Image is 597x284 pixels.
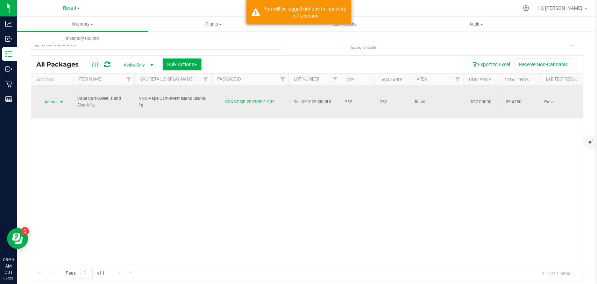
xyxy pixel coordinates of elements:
a: Filter [277,74,288,85]
span: Retail [63,5,76,11]
a: Lab Test Result [546,77,579,82]
span: 252 [380,99,406,105]
a: Total THC% [504,77,529,82]
iframe: Resource center unread badge [21,227,29,235]
button: Receive Non-Cannabis [514,58,572,70]
inline-svg: Outbound [5,65,12,72]
span: Page of 1 [60,268,110,279]
button: Export to Excel [468,58,514,70]
a: SKU Retail Display Name [140,77,192,82]
inline-svg: Analytics [5,20,12,27]
a: Lot Number [294,77,319,82]
span: NNC-Vape Cart-Sweet Island Skunk-1g [138,95,207,109]
span: Action [38,97,57,107]
div: You will be logged out due to inactivity in 7 seconds [264,5,346,19]
a: Filter [200,74,211,85]
a: Filter [452,74,463,85]
span: select [57,97,66,107]
a: Available [381,77,402,82]
a: Area [416,77,427,82]
button: Bulk Actions [163,58,201,70]
a: SDNNCMF-20250821-002 [225,99,275,104]
a: Item Name [79,77,101,82]
inline-svg: Reports [5,96,12,103]
div: Manage settings [521,5,530,12]
inline-svg: Inbound [5,35,12,42]
span: 1 - 1 of 1 items [536,268,576,278]
span: Vape Cart-Sweet Island Skunk-1g [77,95,130,109]
span: 85.4750 [502,97,525,107]
a: Filter [123,74,134,85]
span: All Packages [36,61,86,68]
a: Plants [148,17,279,32]
span: IDist-061025-SIS-BLK [292,99,336,105]
inline-svg: Inventory [5,50,12,57]
span: $37.00000 [467,97,495,107]
a: Filter [329,74,341,85]
p: 08/22 [3,276,14,281]
a: Qty [346,77,354,82]
inline-svg: Retail [5,81,12,88]
span: Pass [544,99,588,105]
span: Audit [411,21,541,27]
span: Plants [148,21,279,27]
input: 1 [80,268,93,279]
span: Retail [415,99,459,105]
span: Bulk Actions [167,62,197,67]
a: Inventory Counts [17,31,148,46]
span: Hi, [PERSON_NAME]! [538,5,584,11]
a: Unit Price [469,77,491,82]
a: Inventory [17,17,148,32]
a: Package ID [217,77,241,82]
p: 08:59 AM CDT [3,257,14,276]
a: Audit [411,17,542,32]
span: Inventory Counts [57,35,108,42]
div: Actions [36,77,70,82]
iframe: Resource center [7,228,28,249]
span: 252 [345,99,371,105]
span: Inventory [17,21,148,27]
